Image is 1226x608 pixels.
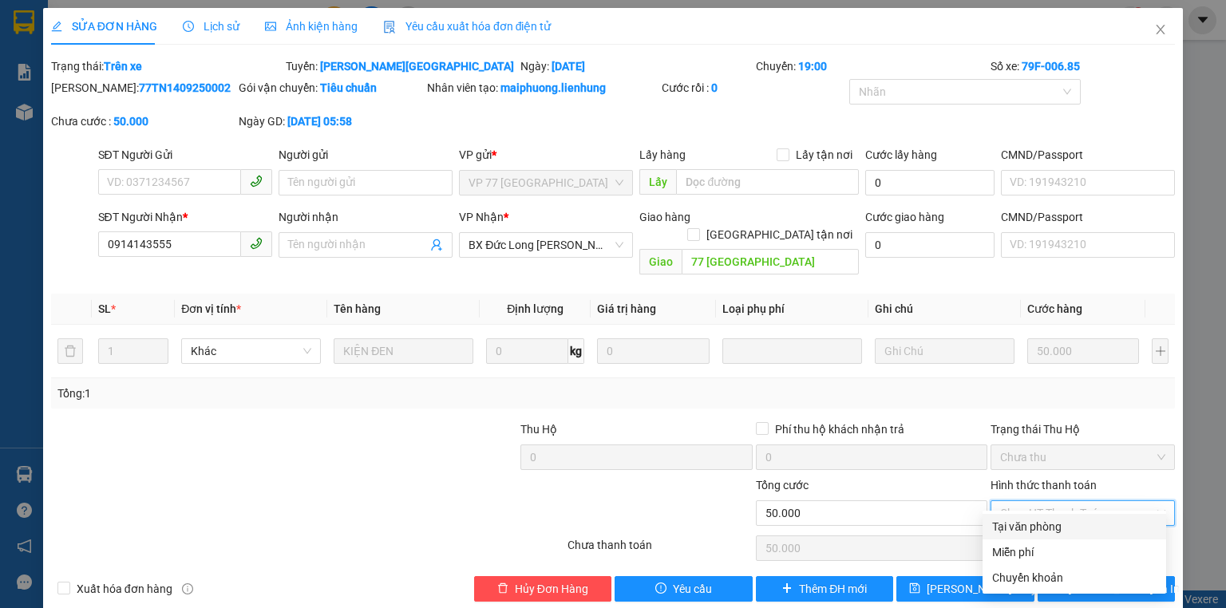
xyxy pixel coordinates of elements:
span: Chưa thu [1000,445,1165,469]
input: 0 [1027,338,1139,364]
span: Lấy hàng [639,148,686,161]
button: Close [1138,8,1183,53]
span: Lấy [639,169,676,195]
div: CMND/Passport [1001,208,1175,226]
input: Dọc đường [682,249,859,274]
div: Gói vận chuyển: [239,79,423,97]
span: Khác [191,339,311,363]
input: Cước lấy hàng [865,170,995,195]
th: Loại phụ phí [716,294,868,325]
span: [GEOGRAPHIC_DATA] tận nơi [700,226,859,243]
span: phone [250,175,263,188]
button: plusThêm ĐH mới [756,576,894,602]
img: icon [383,21,396,34]
b: 0 [711,81,718,94]
span: Cước hàng [1027,302,1082,315]
input: Ghi Chú [875,338,1014,364]
input: VD: Bàn, Ghế [334,338,473,364]
span: clock-circle [183,21,194,32]
div: Chưa thanh toán [566,536,753,564]
span: Tổng cước [756,479,809,492]
div: VP gửi [459,146,633,164]
span: VP 77 Thái Nguyên [469,171,623,195]
div: Nhân viên tạo: [427,79,658,97]
span: Hủy Đơn Hàng [515,580,588,598]
div: Người gửi [279,146,453,164]
span: SL [98,302,111,315]
input: 0 [597,338,709,364]
span: edit [51,21,62,32]
div: Tại văn phòng [992,518,1157,535]
label: Cước lấy hàng [865,148,937,161]
div: Chuyển khoản [992,569,1157,586]
div: Số xe: [989,57,1177,75]
span: Ảnh kiện hàng [265,20,358,33]
label: Cước giao hàng [865,211,944,223]
span: Lịch sử [183,20,239,33]
span: SỬA ĐƠN HÀNG [51,20,157,33]
span: Giao hàng [639,211,690,223]
span: Thu Hộ [520,423,557,436]
b: [DATE] 05:58 [287,115,352,128]
div: SĐT Người Gửi [98,146,272,164]
span: Đơn vị tính [181,302,241,315]
div: Người nhận [279,208,453,226]
span: user-add [430,239,443,251]
div: SĐT Người Nhận [98,208,272,226]
button: deleteHủy Đơn Hàng [474,576,612,602]
span: Lấy tận nơi [789,146,859,164]
button: save[PERSON_NAME] thay đổi [896,576,1034,602]
b: [PERSON_NAME][GEOGRAPHIC_DATA] [320,60,514,73]
span: Chọn HT Thanh Toán [1000,501,1165,525]
b: maiphuong.lienhung [500,81,606,94]
span: Giá trị hàng [597,302,656,315]
span: delete [497,582,508,595]
span: save [909,582,920,595]
span: close [1154,23,1167,36]
span: [PERSON_NAME] thay đổi [927,580,1054,598]
span: picture [265,21,276,32]
div: Tổng: 1 [57,385,474,402]
span: Định lượng [507,302,564,315]
div: Chuyến: [754,57,989,75]
div: Ngày GD: [239,113,423,130]
b: Tiêu chuẩn [320,81,377,94]
div: CMND/Passport [1001,146,1175,164]
th: Ghi chú [868,294,1021,325]
button: plus [1152,338,1169,364]
b: Trên xe [104,60,142,73]
button: exclamation-circleYêu cầu [615,576,753,602]
span: Phí thu hộ khách nhận trả [769,420,911,438]
b: 77TN1409250002 [139,81,231,94]
span: kg [568,338,584,364]
b: 50.000 [113,115,148,128]
span: VP Nhận [459,211,504,223]
b: 19:00 [798,60,827,73]
span: info-circle [182,583,193,594]
span: plus [781,582,793,595]
span: phone [250,237,263,250]
div: Trạng thái Thu Hộ [991,420,1175,438]
label: Hình thức thanh toán [991,479,1097,492]
button: printer[PERSON_NAME] và In [1038,576,1176,602]
div: Chưa cước : [51,113,235,130]
b: [DATE] [552,60,585,73]
span: Yêu cầu [673,580,712,598]
div: Cước rồi : [662,79,846,97]
div: Trạng thái: [49,57,284,75]
span: Thêm ĐH mới [799,580,867,598]
span: Yêu cầu xuất hóa đơn điện tử [383,20,552,33]
div: [PERSON_NAME]: [51,79,235,97]
div: Miễn phí [992,543,1157,561]
b: 79F-006.85 [1022,60,1080,73]
span: BX Đức Long Gia Lai [469,233,623,257]
input: Dọc đường [676,169,859,195]
div: Tuyến: [284,57,519,75]
button: delete [57,338,83,364]
span: Giao [639,249,682,274]
span: Xuất hóa đơn hàng [70,580,179,598]
input: Cước giao hàng [865,232,995,258]
div: Ngày: [519,57,753,75]
span: Tên hàng [334,302,381,315]
span: exclamation-circle [655,582,666,595]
